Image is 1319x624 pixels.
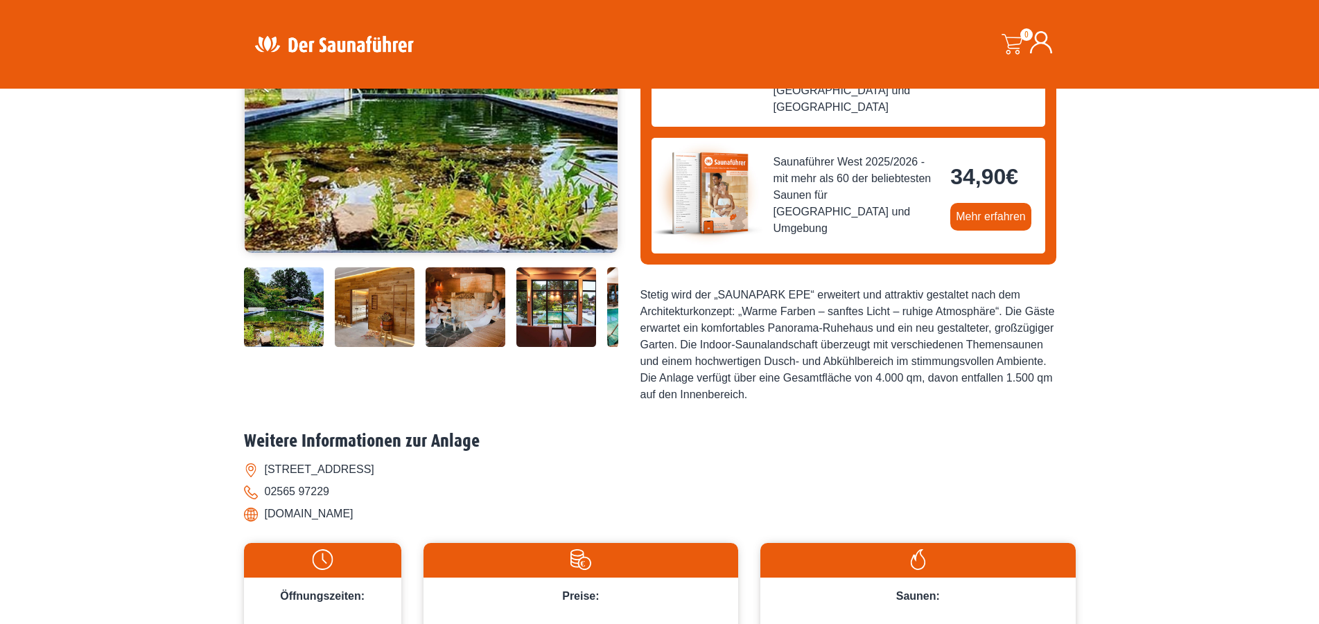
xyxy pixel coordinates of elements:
span: Saunen: [896,590,940,602]
span: Preise: [562,590,599,602]
a: Mehr erfahren [950,203,1031,231]
div: Stetig wird der „SAUNAPARK EPE“ erweitert und attraktiv gestaltet nach dem Architekturkonzept: „W... [640,287,1056,403]
li: [STREET_ADDRESS] [244,458,1076,481]
span: Öffnungszeiten: [280,590,365,602]
h2: Weitere Informationen zur Anlage [244,431,1076,452]
li: 02565 97229 [244,481,1076,503]
img: der-saunafuehrer-2025-west.jpg [652,138,762,249]
img: Uhr-weiss.svg [251,549,394,570]
li: [DOMAIN_NAME] [244,503,1076,525]
span: Saunaführer West 2025/2026 - mit mehr als 60 der beliebtesten Saunen für [GEOGRAPHIC_DATA] und Um... [774,154,940,237]
span: € [1006,164,1018,189]
bdi: 34,90 [950,164,1018,189]
span: 0 [1020,28,1033,41]
img: Preise-weiss.svg [430,549,731,570]
img: Flamme-weiss.svg [767,549,1068,570]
